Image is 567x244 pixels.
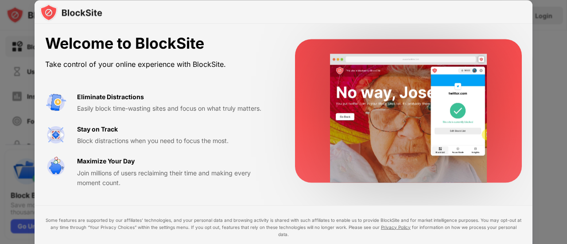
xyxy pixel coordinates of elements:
img: value-safe-time.svg [45,156,66,178]
div: Take control of your online experience with BlockSite. [45,58,274,70]
div: Eliminate Distractions [77,92,144,101]
div: Block distractions when you need to focus the most. [77,136,274,145]
img: value-avoid-distractions.svg [45,92,66,113]
div: Easily block time-wasting sites and focus on what truly matters. [77,104,274,113]
div: Join millions of users reclaiming their time and making every moment count. [77,168,274,188]
a: Privacy Policy [381,224,411,229]
div: Welcome to BlockSite [45,35,274,53]
div: Maximize Your Day [77,156,135,166]
div: Some features are supported by our affiliates’ technologies, and your personal data and browsing ... [45,216,522,237]
div: Stay on Track [77,124,118,134]
img: logo-blocksite.svg [40,4,102,21]
img: value-focus.svg [45,124,66,145]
